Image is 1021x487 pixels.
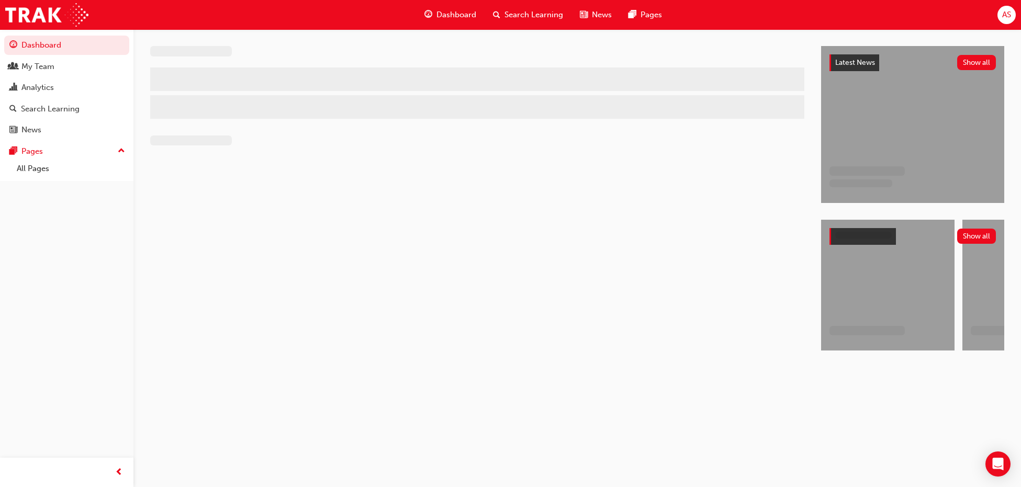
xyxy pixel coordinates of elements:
span: chart-icon [9,83,17,93]
button: DashboardMy TeamAnalyticsSearch LearningNews [4,33,129,142]
span: Latest News [835,58,875,67]
span: news-icon [9,126,17,135]
span: pages-icon [629,8,636,21]
a: Latest NewsShow all [829,54,996,71]
button: Pages [4,142,129,161]
a: News [4,120,129,140]
div: My Team [21,61,54,73]
a: news-iconNews [571,4,620,26]
button: Show all [957,229,996,244]
span: Pages [641,9,662,21]
span: search-icon [9,105,17,114]
a: All Pages [13,161,129,177]
span: people-icon [9,62,17,72]
button: Show all [957,55,996,70]
a: Analytics [4,78,129,97]
a: pages-iconPages [620,4,670,26]
span: guage-icon [424,8,432,21]
a: guage-iconDashboard [416,4,485,26]
a: My Team [4,57,129,76]
button: AS [997,6,1016,24]
span: guage-icon [9,41,17,50]
span: News [592,9,612,21]
img: Trak [5,3,88,27]
div: Open Intercom Messenger [985,451,1011,477]
a: search-iconSearch Learning [485,4,571,26]
span: up-icon [118,144,125,158]
a: Show all [829,228,996,245]
span: Dashboard [436,9,476,21]
div: News [21,124,41,136]
span: news-icon [580,8,588,21]
span: prev-icon [115,466,123,479]
a: Dashboard [4,36,129,55]
a: Search Learning [4,99,129,119]
span: pages-icon [9,147,17,156]
div: Analytics [21,82,54,94]
span: AS [1002,9,1011,21]
span: search-icon [493,8,500,21]
div: Search Learning [21,103,80,115]
div: Pages [21,145,43,157]
span: Search Learning [504,9,563,21]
